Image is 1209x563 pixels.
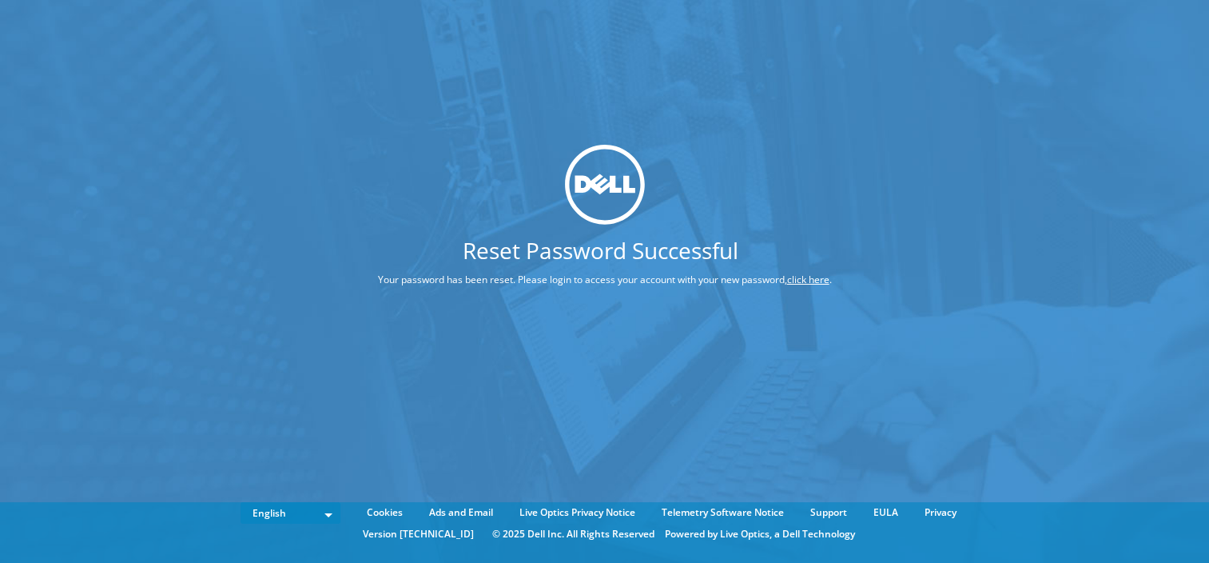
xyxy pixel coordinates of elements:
[318,239,884,262] h1: Reset Password Successful
[787,273,829,286] a: click here
[355,525,482,543] li: Version [TECHNICAL_ID]
[484,525,662,543] li: © 2025 Dell Inc. All Rights Reserved
[798,504,859,521] a: Support
[565,144,645,224] img: dell_svg_logo.svg
[861,504,910,521] a: EULA
[318,271,892,289] p: Your password has been reset. Please login to access your account with your new password, .
[417,504,505,521] a: Ads and Email
[355,504,415,521] a: Cookies
[665,525,855,543] li: Powered by Live Optics, a Dell Technology
[507,504,647,521] a: Live Optics Privacy Notice
[650,504,796,521] a: Telemetry Software Notice
[913,504,968,521] a: Privacy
